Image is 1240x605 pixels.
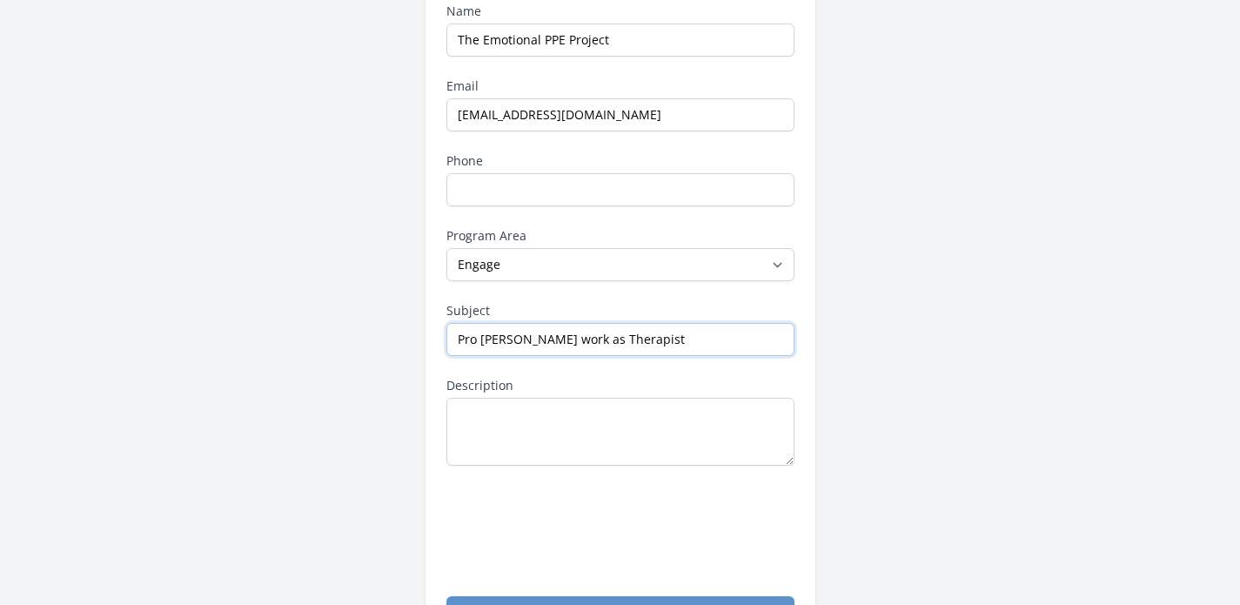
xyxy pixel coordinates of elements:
[446,77,794,95] label: Email
[446,487,711,555] iframe: reCAPTCHA
[446,227,794,245] label: Program Area
[446,302,794,319] label: Subject
[446,152,794,170] label: Phone
[446,3,794,20] label: Name
[446,377,794,394] label: Description
[446,248,794,281] select: Program Area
